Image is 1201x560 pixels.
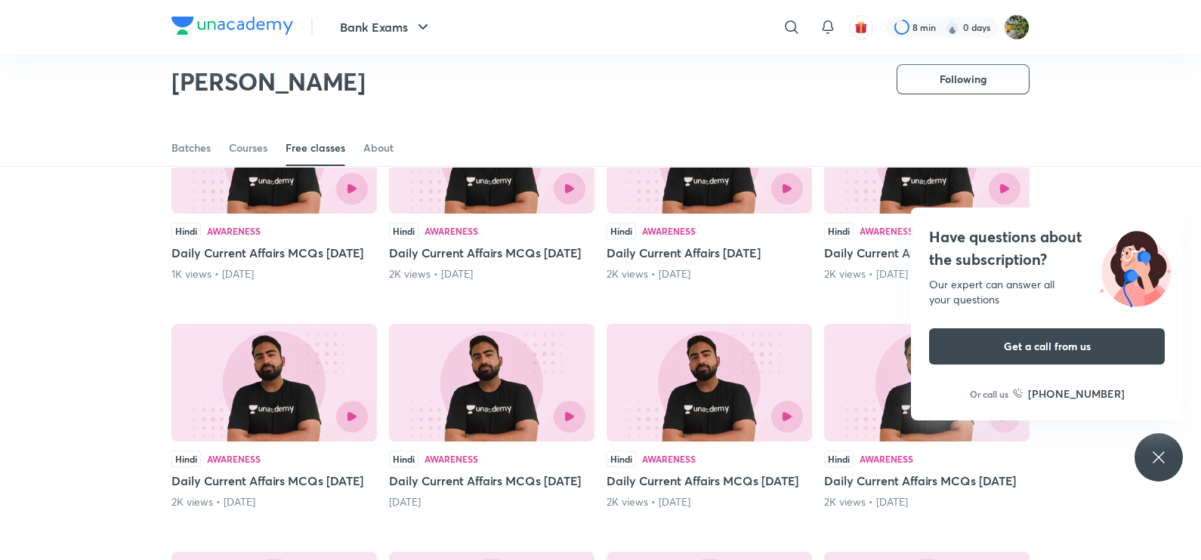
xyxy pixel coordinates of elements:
span: Following [940,72,986,87]
a: Courses [229,130,267,166]
div: Daily Current Affairs 6th August [607,96,812,282]
div: 2 months ago [389,494,594,509]
div: Our expert can answer all your questions [929,277,1165,307]
button: avatar [849,15,873,39]
div: Awareness [425,226,478,235]
div: Free classes [286,140,345,155]
a: Batches [171,130,211,166]
div: Batches [171,140,211,155]
div: Daily Current Affairs MCQs 31st July [607,324,812,509]
img: streak [945,20,960,35]
h5: Daily Current Affairs MCQs [DATE] [171,472,377,490]
div: Daily Current Affairs MCQs 5th August [824,96,1030,282]
button: Bank Exams [331,12,441,42]
a: About [363,130,394,166]
button: Get a call from us [929,328,1165,365]
a: Company Logo [171,17,293,38]
a: [PHONE_NUMBER] [1013,386,1125,402]
div: Hindi [824,451,854,467]
div: Hindi [171,451,201,467]
div: Awareness [207,454,261,463]
div: Awareness [642,226,696,235]
div: Hindi [824,223,854,239]
h4: Have questions about the subscription? [929,226,1165,271]
div: Daily Current Affairs MCQs 30th January [824,324,1030,509]
div: Hindi [607,223,636,239]
div: Hindi [389,223,418,239]
div: Hindi [171,223,201,239]
h5: Daily Current Affairs MCQs [DATE] [389,472,594,490]
h6: [PHONE_NUMBER] [1028,386,1125,402]
div: Hindi [607,451,636,467]
div: 2K views • 1 month ago [607,266,812,282]
h2: [PERSON_NAME] [171,66,366,97]
div: Daily Current Affairs MCQs 8th August [171,96,377,282]
h5: Daily Current Affairs MCQs [DATE] [607,472,812,490]
div: Daily Current Affairs MCQs 7th August [389,96,594,282]
h5: Daily Current Affairs MCQs [DATE] [824,244,1030,262]
h5: Daily Current Affairs MCQs [DATE] [824,472,1030,490]
div: Awareness [860,226,913,235]
div: Awareness [207,226,261,235]
div: 1K views • 1 month ago [171,266,377,282]
div: Awareness [642,454,696,463]
h5: Daily Current Affairs MCQs [DATE] [389,244,594,262]
img: ttu_illustration_new.svg [1088,226,1183,307]
div: Daily Current Affairs MCQs 2nd August [171,324,377,509]
img: Company Logo [171,17,293,35]
div: 2K views • 2 months ago [607,494,812,509]
div: 2K views • 2 months ago [824,494,1030,509]
div: Courses [229,140,267,155]
img: Sweksha soni [1004,14,1030,40]
div: Awareness [860,454,913,463]
div: About [363,140,394,155]
button: Following [897,64,1030,94]
a: Free classes [286,130,345,166]
div: 2K views • 1 month ago [824,266,1030,282]
p: Or call us [970,387,1008,401]
div: Hindi [389,451,418,467]
div: 2K views • 1 month ago [171,494,377,509]
h5: Daily Current Affairs MCQs [DATE] [171,244,377,262]
div: Awareness [425,454,478,463]
img: avatar [854,20,868,34]
h5: Daily Current Affairs [DATE] [607,244,812,262]
div: 2K views • 1 month ago [389,266,594,282]
div: Daily Current Affairs MCQs 1st August [389,324,594,509]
